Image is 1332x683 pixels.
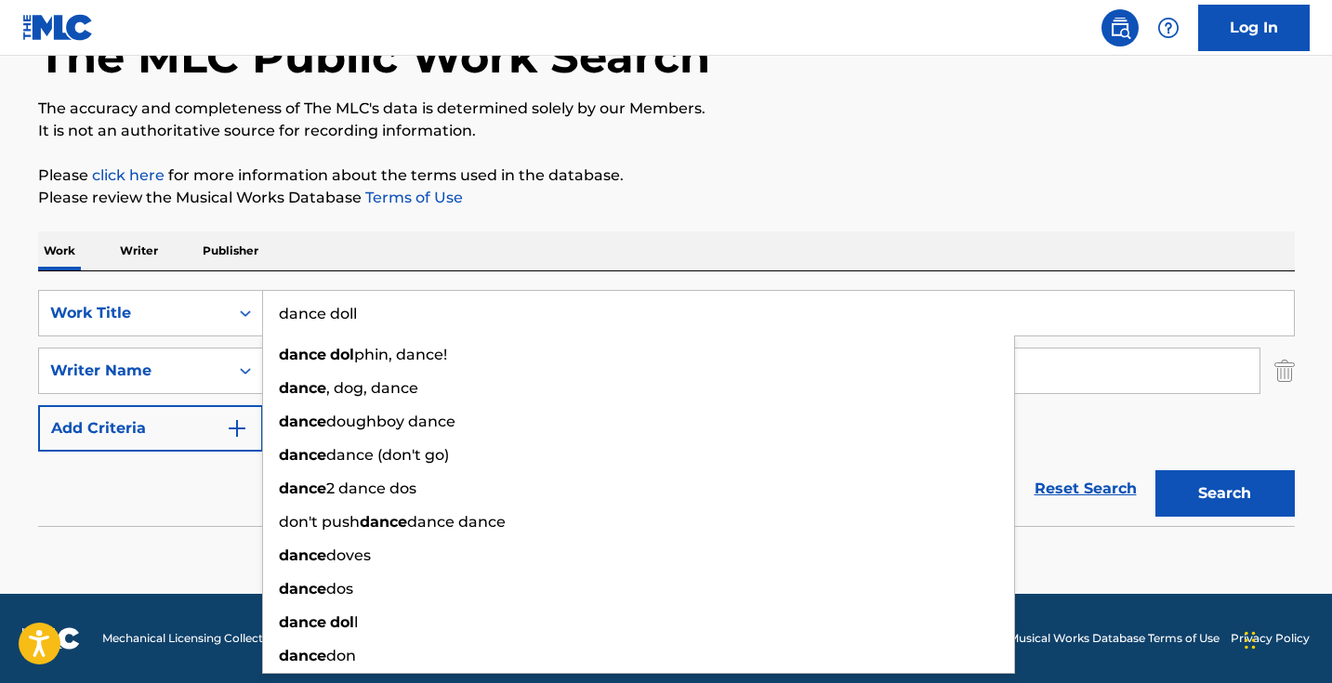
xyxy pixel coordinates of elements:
span: phin, dance! [354,346,447,363]
strong: dance [279,580,326,598]
a: Log In [1198,5,1310,51]
strong: dol [330,346,354,363]
img: help [1157,17,1180,39]
div: Writer Name [50,360,218,382]
img: MLC Logo [22,14,94,41]
strong: dol [330,613,354,631]
span: l [354,613,358,631]
span: Mechanical Licensing Collective © 2025 [102,630,318,647]
a: Privacy Policy [1231,630,1310,647]
p: Publisher [197,231,264,270]
strong: dance [279,479,326,497]
strong: dance [279,546,326,564]
div: Help [1150,9,1187,46]
span: doves [326,546,371,564]
div: Work Title [50,302,218,324]
p: Please for more information about the terms used in the database. [38,164,1295,187]
button: Add Criteria [38,405,263,452]
span: don [326,647,356,664]
strong: dance [279,346,326,363]
img: logo [22,627,80,650]
h1: The MLC Public Work Search [38,29,710,85]
p: It is not an authoritative source for recording information. [38,120,1295,142]
a: Terms of Use [362,189,463,206]
strong: dance [279,613,326,631]
span: dos [326,580,353,598]
strong: dance [360,513,407,531]
a: Reset Search [1025,468,1146,509]
button: Search [1155,470,1295,517]
p: Please review the Musical Works Database [38,187,1295,209]
span: don't push [279,513,360,531]
img: 9d2ae6d4665cec9f34b9.svg [226,417,248,440]
span: dance dance [407,513,506,531]
strong: dance [279,379,326,397]
span: , dog, dance [326,379,418,397]
strong: dance [279,647,326,664]
div: Drag [1245,612,1256,668]
iframe: Chat Widget [1239,594,1332,683]
form: Search Form [38,290,1295,526]
img: Delete Criterion [1274,348,1295,394]
p: Writer [114,231,164,270]
span: doughboy dance [326,413,455,430]
strong: dance [279,413,326,430]
span: dance (don't go) [326,446,449,464]
span: 2 dance dos [326,479,416,497]
a: click here [92,166,165,184]
p: Work [38,231,81,270]
a: Public Search [1101,9,1139,46]
p: The accuracy and completeness of The MLC's data is determined solely by our Members. [38,98,1295,120]
strong: dance [279,446,326,464]
img: search [1109,17,1131,39]
a: Musical Works Database Terms of Use [1009,630,1220,647]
